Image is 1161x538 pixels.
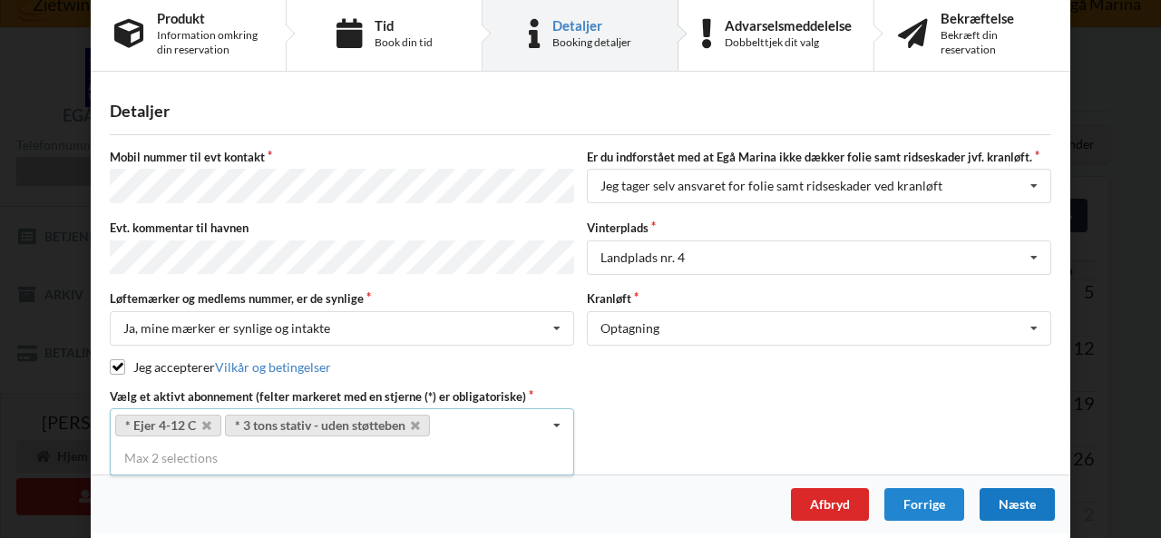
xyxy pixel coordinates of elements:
[980,488,1055,521] div: Næste
[123,322,330,335] div: Ja, mine mærker er synlige og intakte
[225,415,431,436] a: * 3 tons stativ - uden støtteben
[600,251,685,264] div: Landplads nr. 4
[791,488,869,521] div: Afbryd
[110,442,574,474] div: Max 2 selections
[587,290,1051,307] label: Kranløft
[157,11,262,25] div: Produkt
[110,101,1051,122] div: Detaljer
[600,322,659,335] div: Optagning
[110,290,574,307] label: Løftemærker og medlems nummer, er de synlige
[587,149,1051,165] label: Er du indforstået med at Egå Marina ikke dækker folie samt ridseskader jvf. kranløft.
[725,35,852,50] div: Dobbelttjek dit valg
[600,180,942,192] div: Jeg tager selv ansvaret for folie samt ridseskader ved kranløft
[215,359,331,375] a: Vilkår og betingelser
[110,220,574,236] label: Evt. kommentar til havnen
[552,35,631,50] div: Booking detaljer
[110,149,574,165] label: Mobil nummer til evt kontakt
[941,11,1047,25] div: Bekræftelse
[110,359,331,375] label: Jeg accepterer
[375,18,433,33] div: Tid
[157,28,262,57] div: Information omkring din reservation
[587,220,1051,236] label: Vinterplads
[884,488,964,521] div: Forrige
[375,35,433,50] div: Book din tid
[552,18,631,33] div: Detaljer
[941,28,1047,57] div: Bekræft din reservation
[725,18,852,33] div: Advarselsmeddelelse
[110,388,574,405] label: Vælg et aktivt abonnement (felter markeret med en stjerne (*) er obligatoriske)
[115,415,221,436] a: * Ejer 4-12 C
